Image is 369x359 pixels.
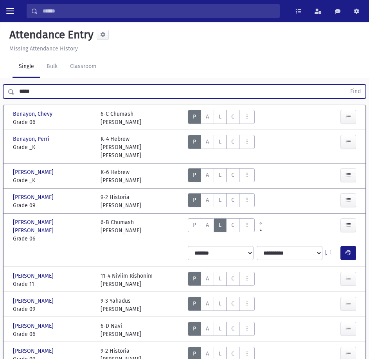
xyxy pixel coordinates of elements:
span: A [206,300,209,307]
div: 9-2 Historia [PERSON_NAME] [101,193,141,210]
span: A [206,222,209,228]
span: [PERSON_NAME] [PERSON_NAME] [13,218,93,235]
span: Grade 06 [13,330,93,338]
span: C [231,222,234,228]
span: C [231,197,234,203]
span: Benayon, Perri [13,135,51,143]
div: 9-3 Yahadus [PERSON_NAME] [101,297,141,313]
div: AttTypes [188,193,255,210]
input: Search [38,4,279,18]
span: L [219,222,221,228]
div: 6-B Chumash [PERSON_NAME] [101,218,141,243]
div: AttTypes [188,135,255,160]
span: P [193,138,196,145]
span: P [193,197,196,203]
span: P [193,300,196,307]
span: [PERSON_NAME] [13,193,55,201]
span: L [219,300,221,307]
span: [PERSON_NAME] [13,347,55,355]
span: L [219,325,221,332]
span: L [219,197,221,203]
div: AttTypes [188,218,255,243]
span: C [231,275,234,282]
span: L [219,138,221,145]
u: Missing Attendance History [9,45,78,52]
span: A [206,113,209,120]
span: [PERSON_NAME] [13,272,55,280]
div: AttTypes [188,168,255,185]
h5: Attendance Entry [6,28,94,41]
span: Grade 09 [13,201,93,210]
span: L [219,172,221,178]
span: C [231,350,234,357]
span: L [219,113,221,120]
span: Grade 09 [13,305,93,313]
a: Missing Attendance History [6,45,78,52]
span: A [206,138,209,145]
span: L [219,275,221,282]
span: A [206,275,209,282]
span: C [231,172,234,178]
span: A [206,172,209,178]
div: AttTypes [188,110,255,126]
span: Grade _K [13,143,93,151]
div: AttTypes [188,322,255,338]
span: Grade 06 [13,235,93,243]
span: P [193,222,196,228]
a: Classroom [64,56,103,78]
span: [PERSON_NAME] [13,297,55,305]
a: Single [13,56,40,78]
div: K-6 Hebrew [PERSON_NAME] [101,168,141,185]
a: Bulk [40,56,64,78]
span: [PERSON_NAME] [13,168,55,176]
span: C [231,300,234,307]
div: AttTypes [188,297,255,313]
span: P [193,350,196,357]
div: 11-4 Niviim Rishonim [PERSON_NAME] [101,272,153,288]
span: P [193,172,196,178]
span: Grade _K [13,176,93,185]
span: C [231,138,234,145]
div: 6-C Chumash [PERSON_NAME] [101,110,141,126]
span: [PERSON_NAME] [13,322,55,330]
button: toggle menu [3,4,17,18]
span: C [231,113,234,120]
span: Grade 06 [13,118,93,126]
span: Grade 11 [13,280,93,288]
span: P [193,113,196,120]
span: P [193,325,196,332]
div: AttTypes [188,272,255,288]
span: P [193,275,196,282]
button: Find [346,85,365,98]
div: K-4 Hebrew [PERSON_NAME] [PERSON_NAME] [101,135,180,160]
span: A [206,197,209,203]
span: C [231,325,234,332]
span: A [206,325,209,332]
span: Benayon, Chevy [13,110,54,118]
div: 6-D Navi [PERSON_NAME] [101,322,141,338]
